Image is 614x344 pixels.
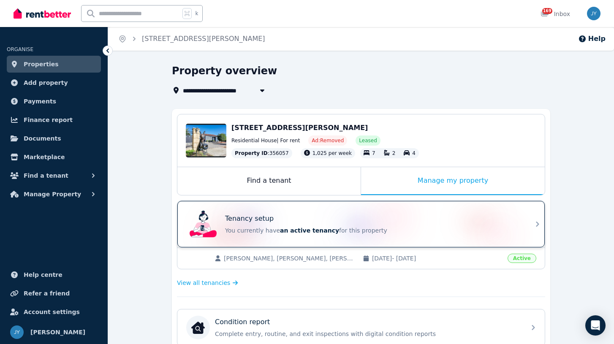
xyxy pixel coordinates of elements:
[7,93,101,110] a: Payments
[10,325,24,339] img: Jeremy Yang
[280,227,339,234] span: an active tenancy
[587,7,600,20] img: Jeremy Yang
[24,152,65,162] span: Marketplace
[215,317,270,327] p: Condition report
[7,303,101,320] a: Account settings
[177,167,361,195] div: Find a tenant
[215,330,521,338] p: Complete entry, routine, and exit inspections with digital condition reports
[24,288,70,298] span: Refer a friend
[24,115,73,125] span: Finance report
[585,315,606,336] div: Open Intercom Messenger
[7,56,101,73] a: Properties
[224,254,354,263] span: [PERSON_NAME], [PERSON_NAME], [PERSON_NAME], [PERSON_NAME]
[24,133,61,144] span: Documents
[30,327,85,337] span: [PERSON_NAME]
[372,254,503,263] span: [DATE] - [DATE]
[7,130,101,147] a: Documents
[24,59,59,69] span: Properties
[24,96,56,106] span: Payments
[225,226,521,235] p: You currently have for this property
[225,214,274,224] p: Tenancy setup
[508,254,536,263] span: Active
[361,167,545,195] div: Manage my property
[14,7,71,20] img: RentBetter
[7,111,101,128] a: Finance report
[412,150,416,156] span: 4
[108,27,275,51] nav: Breadcrumb
[24,189,81,199] span: Manage Property
[231,137,300,144] span: Residential House | For rent
[541,10,570,18] div: Inbox
[7,186,101,203] button: Manage Property
[177,279,238,287] a: View all tenancies
[177,279,230,287] span: View all tenancies
[24,307,80,317] span: Account settings
[24,270,62,280] span: Help centre
[231,148,292,158] div: : 356057
[24,78,68,88] span: Add property
[7,46,33,52] span: ORGANISE
[195,10,198,17] span: k
[190,211,217,238] img: Tenancy setup
[542,8,552,14] span: 169
[578,34,606,44] button: Help
[235,150,268,157] span: Property ID
[7,285,101,302] a: Refer a friend
[7,167,101,184] button: Find a tenant
[312,150,352,156] span: 1,025 per week
[7,74,101,91] a: Add property
[231,124,368,132] span: [STREET_ADDRESS][PERSON_NAME]
[24,171,68,181] span: Find a tenant
[7,149,101,165] a: Marketplace
[191,321,205,334] img: Condition report
[7,266,101,283] a: Help centre
[172,64,277,78] h1: Property overview
[312,137,344,144] span: Ad: Removed
[359,137,377,144] span: Leased
[372,150,375,156] span: 7
[392,150,396,156] span: 2
[142,35,265,43] a: [STREET_ADDRESS][PERSON_NAME]
[177,201,545,247] a: Tenancy setupTenancy setupYou currently havean active tenancyfor this property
